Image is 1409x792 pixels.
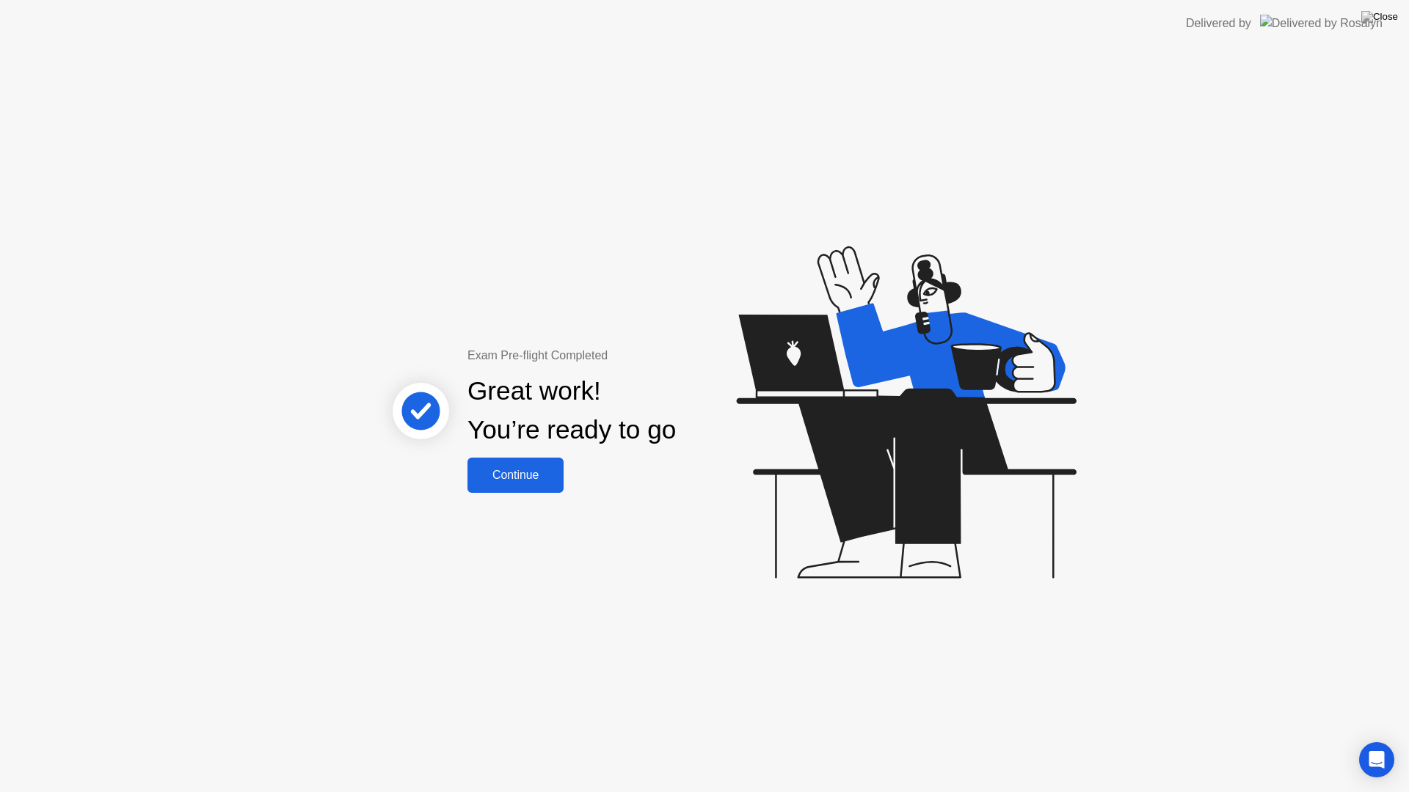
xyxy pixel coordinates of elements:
div: Delivered by [1186,15,1251,32]
div: Great work! You’re ready to go [467,372,676,450]
button: Continue [467,458,564,493]
div: Exam Pre-flight Completed [467,347,771,364]
img: Delivered by Rosalyn [1260,15,1383,32]
div: Open Intercom Messenger [1359,742,1394,777]
div: Continue [472,469,559,482]
img: Close [1361,11,1398,23]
